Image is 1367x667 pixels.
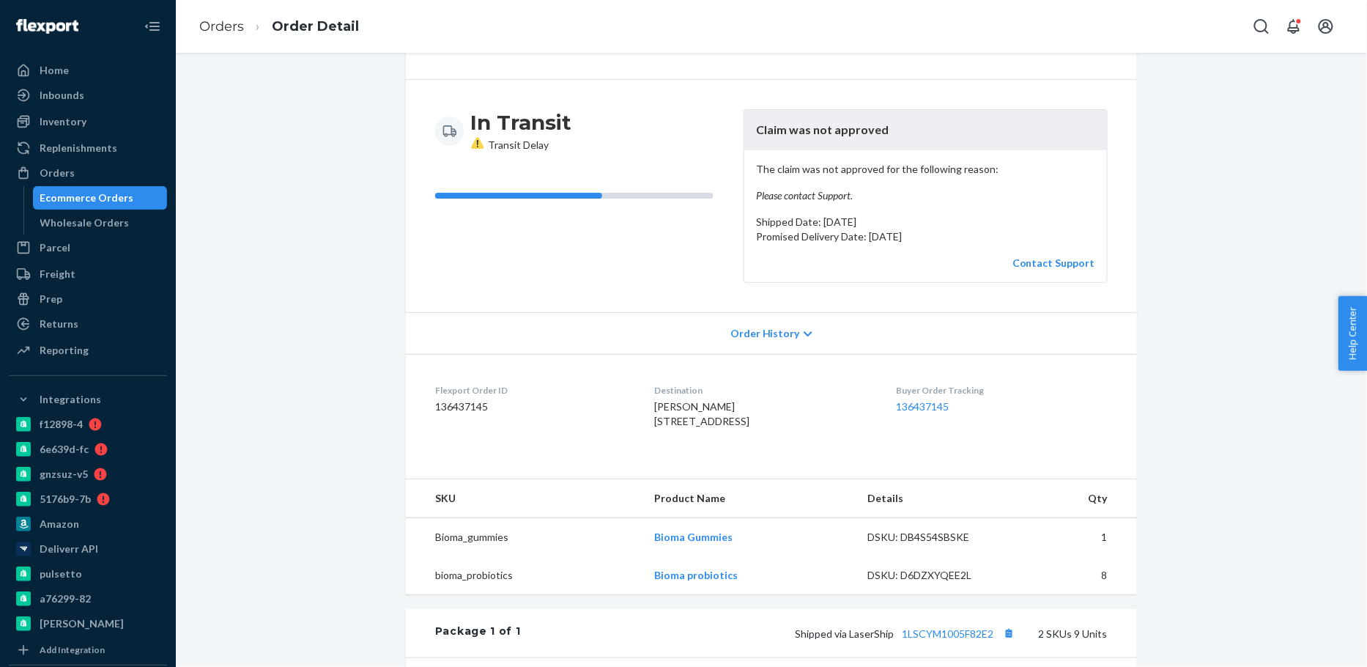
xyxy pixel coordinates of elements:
[744,110,1107,150] header: Claim was not approved
[9,59,167,82] a: Home
[756,215,1095,229] p: Shipped Date: [DATE]
[40,517,79,531] div: Amazon
[9,537,167,561] a: Deliverr API
[1247,12,1276,41] button: Open Search Box
[470,109,571,136] h3: In Transit
[40,267,75,281] div: Freight
[9,438,167,461] a: 6e639d-fc
[1017,517,1137,556] td: 1
[9,84,167,107] a: Inbounds
[9,512,167,536] a: Amazon
[40,467,88,482] div: gnzsuz-v5
[756,162,1095,203] p: The claim was not approved for the following reason:
[654,531,733,543] a: Bioma Gummies
[16,19,78,34] img: Flexport logo
[40,114,86,129] div: Inventory
[199,18,244,34] a: Orders
[521,624,1108,643] div: 2 SKUs 9 Units
[40,191,134,205] div: Ecommerce Orders
[654,569,738,581] a: Bioma probiotics
[1311,12,1341,41] button: Open account menu
[40,592,91,606] div: a76299-82
[406,479,642,518] th: SKU
[856,479,1018,518] th: Details
[1017,556,1137,594] td: 8
[654,384,873,397] dt: Destination
[9,413,167,436] a: f12898-4
[756,229,1095,244] p: Promised Delivery Date: [DATE]
[272,18,359,34] a: Order Detail
[9,110,167,133] a: Inventory
[40,417,83,432] div: f12898-4
[9,287,167,311] a: Prep
[435,399,631,414] dd: 136437145
[9,339,167,362] a: Reporting
[40,240,70,255] div: Parcel
[40,567,82,581] div: pulsetto
[9,587,167,611] a: a76299-82
[9,463,167,486] a: gnzsuz-v5
[33,186,168,210] a: Ecommerce Orders
[1338,296,1367,371] button: Help Center
[1012,257,1095,269] a: Contact Support
[897,400,949,413] a: 136437145
[868,568,1006,583] div: DSKU: D6DZXYQEE2L
[40,392,101,407] div: Integrations
[40,442,89,457] div: 6e639d-fc
[40,317,78,331] div: Returns
[40,63,69,78] div: Home
[795,627,1018,640] span: Shipped via LaserShip
[138,12,167,41] button: Close Navigation
[868,530,1006,545] div: DSKU: DB4S54SBSKE
[40,88,84,103] div: Inbounds
[9,562,167,586] a: pulsetto
[9,236,167,259] a: Parcel
[9,487,167,511] a: 5176b9-7b
[1017,479,1137,518] th: Qty
[902,627,993,640] a: 1LSCYM1005F82E2
[897,384,1108,397] dt: Buyer Order Tracking
[9,136,167,160] a: Replenishments
[40,542,98,556] div: Deliverr API
[999,624,1018,643] button: Copy tracking number
[406,556,642,594] td: bioma_probiotics
[40,616,124,631] div: [PERSON_NAME]
[654,400,749,427] span: [PERSON_NAME] [STREET_ADDRESS]
[642,479,856,518] th: Product Name
[9,388,167,411] button: Integrations
[9,161,167,185] a: Orders
[40,292,62,306] div: Prep
[470,139,549,151] span: Transit Delay
[188,5,371,48] ol: breadcrumbs
[40,492,91,506] div: 5176b9-7b
[40,141,117,155] div: Replenishments
[9,641,167,659] a: Add Integration
[435,624,521,643] div: Package 1 of 1
[435,384,631,397] dt: Flexport Order ID
[40,215,130,230] div: Wholesale Orders
[40,166,75,180] div: Orders
[1279,12,1308,41] button: Open notifications
[40,343,89,358] div: Reporting
[33,211,168,235] a: Wholesale Orders
[756,188,1095,203] em: Please contact Support.
[9,312,167,336] a: Returns
[9,262,167,286] a: Freight
[40,644,105,656] div: Add Integration
[730,326,800,341] span: Order History
[9,612,167,635] a: [PERSON_NAME]
[406,517,642,556] td: Bioma_gummies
